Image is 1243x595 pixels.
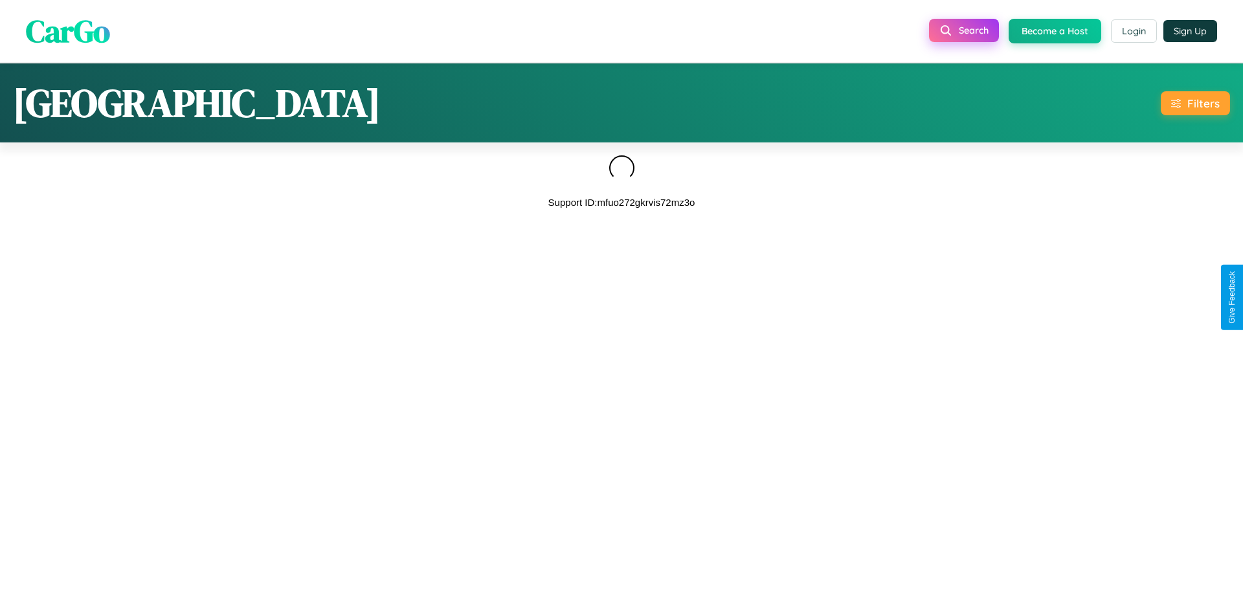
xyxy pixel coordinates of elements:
[959,25,989,36] span: Search
[1009,19,1101,43] button: Become a Host
[1163,20,1217,42] button: Sign Up
[13,76,381,129] h1: [GEOGRAPHIC_DATA]
[548,194,695,211] p: Support ID: mfuo272gkrvis72mz3o
[1187,96,1220,110] div: Filters
[1111,19,1157,43] button: Login
[26,10,110,52] span: CarGo
[1161,91,1230,115] button: Filters
[929,19,999,42] button: Search
[1227,271,1237,324] div: Give Feedback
